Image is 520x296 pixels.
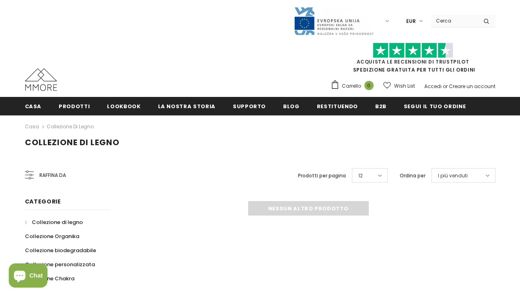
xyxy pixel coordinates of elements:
img: Javni Razpis [294,6,374,36]
a: Restituendo [317,97,358,115]
span: 0 [364,81,374,90]
label: Prodotti per pagina [298,172,346,180]
span: Lookbook [107,103,140,110]
a: Prodotti [59,97,90,115]
a: Carrello 0 [331,80,378,92]
inbox-online-store-chat: Shopify online store chat [6,263,50,290]
label: Ordina per [400,172,425,180]
a: Lookbook [107,97,140,115]
span: Categorie [25,197,61,206]
a: Creare un account [449,83,495,90]
img: Fidati di Pilot Stars [373,43,453,58]
span: Blog [283,103,300,110]
span: Raffina da [39,171,66,180]
a: B2B [375,97,386,115]
a: Casa [25,97,42,115]
span: SPEDIZIONE GRATUITA PER TUTTI GLI ORDINI [331,46,495,73]
span: Restituendo [317,103,358,110]
a: Casa [25,122,39,132]
a: La nostra storia [158,97,216,115]
a: supporto [233,97,266,115]
a: Acquista le recensioni di TrustPilot [357,58,469,65]
span: Carrello [342,82,361,90]
span: La nostra storia [158,103,216,110]
span: 12 [358,172,363,180]
span: Wish List [394,82,415,90]
span: Collezione di legno [25,137,119,148]
a: Javni Razpis [294,17,374,24]
a: Collezione di legno [47,123,94,130]
span: Casa [25,103,42,110]
span: B2B [375,103,386,110]
a: Collezione personalizzata [25,257,95,271]
span: Collezione di legno [32,218,83,226]
span: Collezione personalizzata [25,261,95,268]
span: Prodotti [59,103,90,110]
a: Wish List [383,79,415,93]
a: Collezione biodegradabile [25,243,96,257]
a: Accedi [424,83,442,90]
input: Search Site [431,15,477,27]
span: or [443,83,448,90]
a: Segui il tuo ordine [404,97,466,115]
span: Collezione biodegradabile [25,247,96,254]
span: Collezione Organika [25,232,79,240]
span: EUR [406,17,416,25]
span: I più venduti [438,172,468,180]
a: Blog [283,97,300,115]
a: Collezione di legno [25,215,83,229]
img: Casi MMORE [25,68,57,91]
a: Collezione Organika [25,229,79,243]
span: Segui il tuo ordine [404,103,466,110]
span: supporto [233,103,266,110]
